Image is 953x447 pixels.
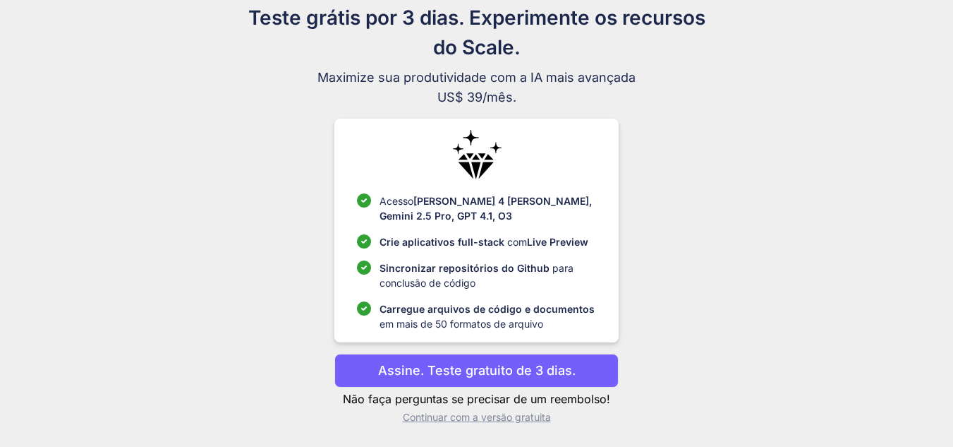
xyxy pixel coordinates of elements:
[380,303,595,315] font: Carregue arquivos de código e documentos
[248,6,705,59] font: Teste grátis por 3 dias. Experimente os recursos do Scale.
[380,236,504,248] font: Crie aplicativos full-stack
[317,70,636,85] font: Maximize sua produtividade com a IA mais avançada
[437,90,516,105] font: US$ 39/mês.
[343,392,610,406] font: Não faça perguntas se precisar de um reembolso!
[507,236,527,248] font: com
[357,193,371,208] img: lista de verificação
[334,354,619,388] button: Assine. Teste gratuito de 3 dias.
[527,236,588,248] font: Live Preview
[380,195,592,222] font: [PERSON_NAME] 4 [PERSON_NAME], Gemini 2.5 Pro, GPT 4.1, O3
[357,302,371,316] img: lista de verificação
[357,261,371,275] img: lista de verificação
[403,411,551,423] font: Continuar com a versão gratuita
[380,262,550,274] font: Sincronizar repositórios do Github
[378,363,576,378] font: Assine. Teste gratuito de 3 dias.
[380,195,413,207] font: Acesso
[357,234,371,249] img: lista de verificação
[380,318,543,330] font: em mais de 50 formatos de arquivo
